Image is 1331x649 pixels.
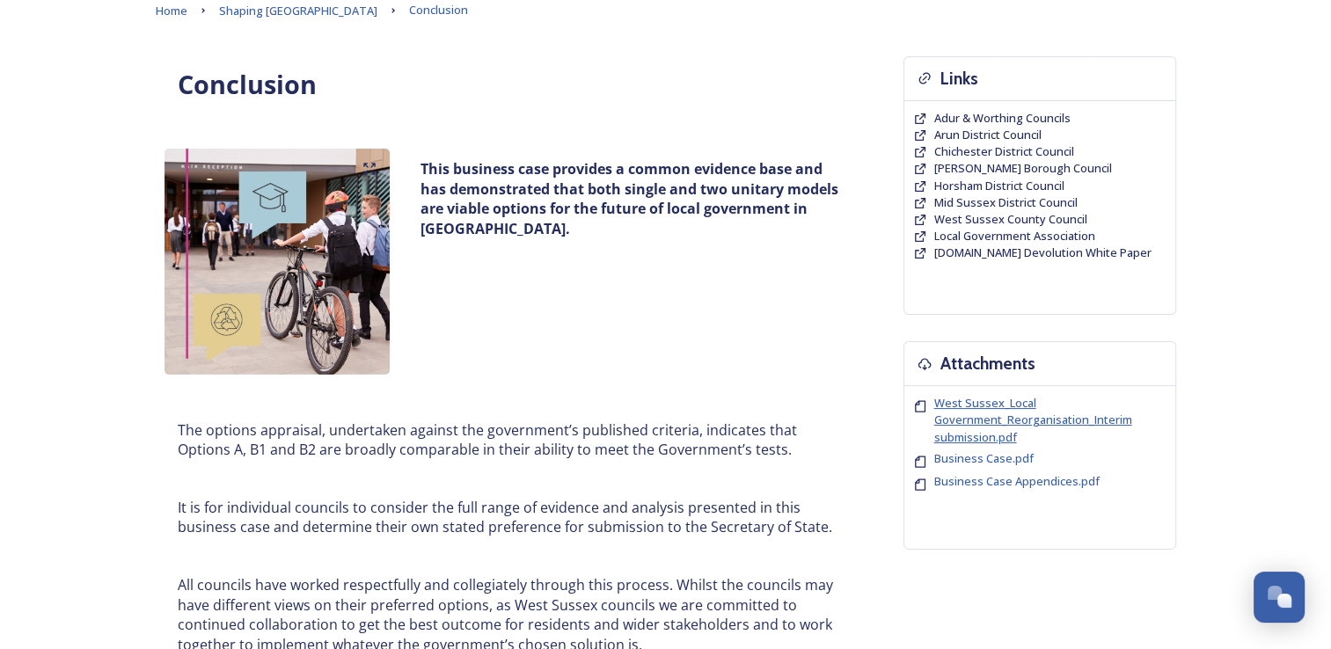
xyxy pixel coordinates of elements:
span: [DOMAIN_NAME] Devolution White Paper [934,244,1152,260]
span: West Sussex_Local Government_Reorganisation_Interim submission.pdf [934,395,1132,444]
span: Conclusion [409,2,468,18]
span: [PERSON_NAME] Borough Council [934,160,1112,176]
span: Business Case Appendices.pdf [934,473,1100,489]
a: Mid Sussex District Council [934,194,1078,211]
button: Open Chat [1254,572,1305,623]
span: Mid Sussex District Council [934,194,1078,210]
span: Local Government Association [934,228,1095,244]
span: Adur & Worthing Councils [934,110,1071,126]
h3: Links [940,66,978,91]
span: Arun District Council [934,127,1042,142]
a: [PERSON_NAME] Borough Council [934,160,1112,177]
span: Business Case.pdf [934,450,1034,466]
p: The options appraisal, undertaken against the government’s published criteria, indicates that Opt... [178,420,846,460]
span: West Sussex County Council [934,211,1087,227]
a: West Sussex County Council [934,211,1087,228]
span: Shaping [GEOGRAPHIC_DATA] [219,3,377,18]
span: Home [156,3,187,18]
h3: Attachments [940,351,1035,376]
a: Arun District Council [934,127,1042,143]
strong: Conclusion [178,67,317,101]
span: Chichester District Council [934,143,1074,159]
p: It is for individual councils to consider the full range of evidence and analysis presented in th... [178,498,846,537]
a: [DOMAIN_NAME] Devolution White Paper [934,244,1152,261]
a: Adur & Worthing Councils [934,110,1071,127]
strong: This business case provides a common evidence base and has demonstrated that both single and two ... [421,159,842,238]
a: Local Government Association [934,228,1095,244]
a: Horsham District Council [934,178,1064,194]
a: Chichester District Council [934,143,1074,160]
